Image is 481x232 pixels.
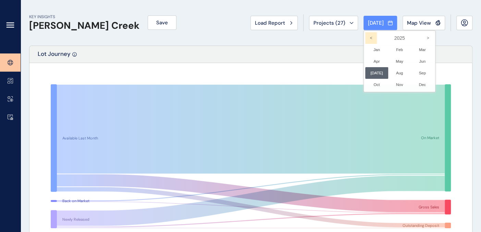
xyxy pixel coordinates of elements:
[365,67,388,79] li: [DATE]
[365,32,377,44] i: <
[388,44,411,56] li: Feb
[388,67,411,79] li: Aug
[411,79,434,90] li: Dec
[365,79,388,90] li: Oct
[411,56,434,67] li: Jun
[388,56,411,67] li: May
[365,44,388,56] li: Jan
[365,32,434,44] label: 2025
[411,67,434,79] li: Sep
[365,56,388,67] li: Apr
[411,44,434,56] li: Mar
[388,79,411,90] li: Nov
[422,32,434,44] i: >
